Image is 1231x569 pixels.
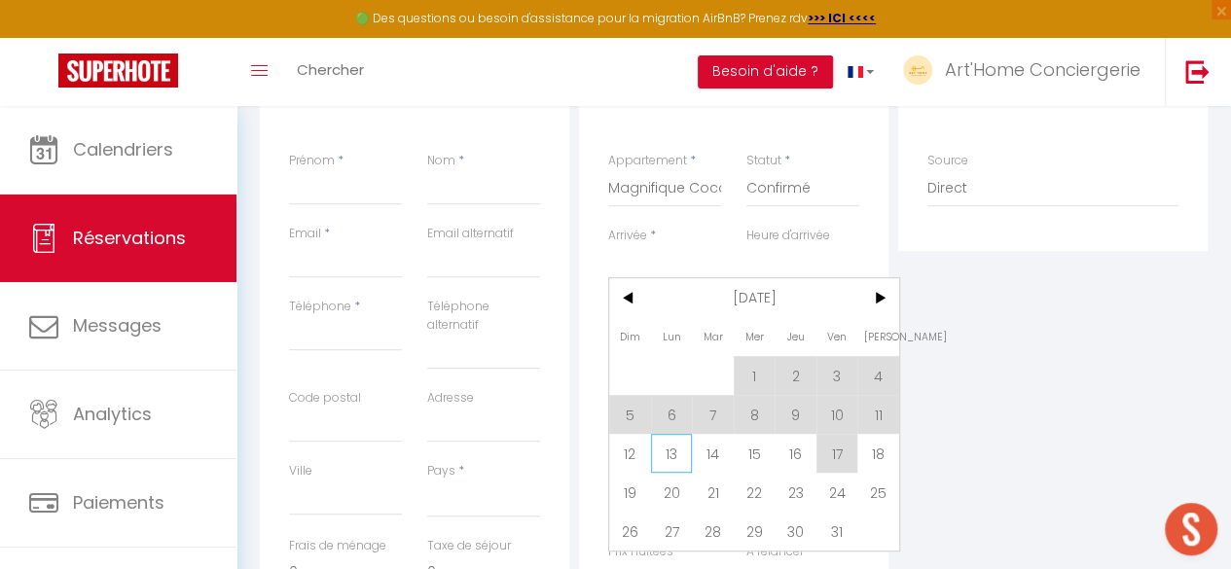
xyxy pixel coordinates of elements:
[816,317,858,356] span: Ven
[857,317,899,356] span: [PERSON_NAME]
[816,395,858,434] span: 10
[73,137,173,161] span: Calendriers
[903,55,932,85] img: ...
[692,317,734,356] span: Mar
[289,225,321,243] label: Email
[746,543,804,561] label: A relancer
[1165,503,1217,555] div: Ouvrir le chat
[289,152,335,170] label: Prénom
[609,434,651,473] span: 12
[608,152,687,170] label: Appartement
[58,53,178,88] img: Super Booking
[734,512,776,551] span: 29
[651,317,693,356] span: Lun
[73,490,164,515] span: Paiements
[692,512,734,551] span: 28
[427,298,540,335] label: Téléphone alternatif
[651,278,858,317] span: [DATE]
[734,434,776,473] span: 15
[427,152,455,170] label: Nom
[692,434,734,473] span: 14
[746,152,781,170] label: Statut
[609,278,651,317] span: <
[857,278,899,317] span: >
[746,227,830,245] label: Heure d'arrivée
[775,317,816,356] span: Jeu
[609,512,651,551] span: 26
[775,512,816,551] span: 30
[289,462,312,480] label: Ville
[651,395,693,434] span: 6
[1185,59,1210,84] img: logout
[651,512,693,551] span: 27
[816,473,858,512] span: 24
[297,59,364,80] span: Chercher
[816,434,858,473] span: 17
[608,227,647,245] label: Arrivée
[427,537,511,555] label: Taxe de séjour
[775,434,816,473] span: 16
[775,356,816,395] span: 2
[651,434,693,473] span: 13
[888,38,1165,106] a: ... Art'Home Conciergerie
[73,402,152,426] span: Analytics
[427,462,455,480] label: Pays
[427,225,514,243] label: Email alternatif
[609,395,651,434] span: 5
[808,10,876,26] a: >>> ICI <<<<
[816,512,858,551] span: 31
[698,55,833,89] button: Besoin d'aide ?
[73,226,186,250] span: Réservations
[775,473,816,512] span: 23
[289,298,351,316] label: Téléphone
[734,356,776,395] span: 1
[857,356,899,395] span: 4
[651,473,693,512] span: 20
[734,317,776,356] span: Mer
[427,389,474,408] label: Adresse
[857,395,899,434] span: 11
[945,57,1140,82] span: Art'Home Conciergerie
[692,395,734,434] span: 7
[289,389,361,408] label: Code postal
[609,317,651,356] span: Dim
[692,473,734,512] span: 21
[289,537,386,555] label: Frais de ménage
[608,543,673,561] label: Prix nuitées
[282,38,379,106] a: Chercher
[816,356,858,395] span: 3
[857,434,899,473] span: 18
[609,473,651,512] span: 19
[927,152,968,170] label: Source
[734,473,776,512] span: 22
[73,313,162,338] span: Messages
[775,395,816,434] span: 9
[857,473,899,512] span: 25
[734,395,776,434] span: 8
